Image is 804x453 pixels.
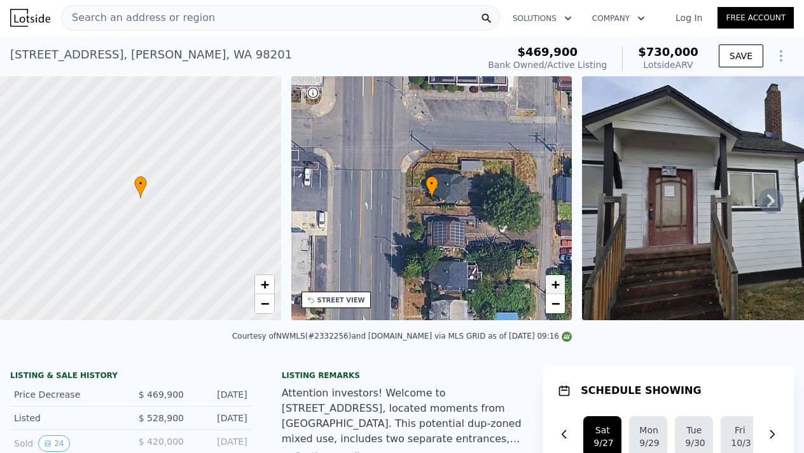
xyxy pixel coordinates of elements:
[10,9,50,27] img: Lotside
[582,7,655,30] button: Company
[731,424,749,436] div: Fri
[14,412,120,424] div: Listed
[260,276,268,292] span: +
[134,178,147,189] span: •
[139,389,184,400] span: $ 469,900
[282,386,523,447] div: Attention investors! Welcome to [STREET_ADDRESS], located moments from [GEOGRAPHIC_DATA]. This po...
[502,7,582,30] button: Solutions
[719,44,763,67] button: SAVE
[488,60,547,70] span: Bank Owned /
[638,58,698,71] div: Lotside ARV
[194,388,247,401] div: [DATE]
[260,295,268,311] span: −
[593,436,611,449] div: 9/27
[38,435,69,452] button: View historical data
[62,10,215,25] span: Search an address or region
[551,295,560,311] span: −
[14,388,120,401] div: Price Decrease
[255,275,274,294] a: Zoom in
[14,435,120,452] div: Sold
[194,412,247,424] div: [DATE]
[638,45,698,58] span: $730,000
[685,436,703,449] div: 9/30
[547,60,607,70] span: Active Listing
[717,7,794,29] a: Free Account
[768,43,794,69] button: Show Options
[282,370,523,381] div: Listing remarks
[10,370,251,383] div: LISTING & SALE HISTORY
[426,176,438,198] div: •
[731,436,749,449] div: 10/3
[139,436,184,447] span: $ 420,000
[581,383,701,398] h1: SCHEDULE SHOWING
[639,424,657,436] div: Mon
[639,436,657,449] div: 9/29
[232,332,572,341] div: Courtesy of NWMLS (#2332256) and [DOMAIN_NAME] via MLS GRID as of [DATE] 09:16
[194,435,247,452] div: [DATE]
[562,332,572,342] img: NWMLS Logo
[10,46,292,64] div: [STREET_ADDRESS] , [PERSON_NAME] , WA 98201
[426,178,438,189] span: •
[551,276,560,292] span: +
[660,11,717,24] a: Log In
[317,295,365,305] div: STREET VIEW
[134,176,147,198] div: •
[139,413,184,423] span: $ 528,900
[593,424,611,436] div: Sat
[255,294,274,313] a: Zoom out
[517,45,578,58] span: $469,900
[546,294,565,313] a: Zoom out
[685,424,703,436] div: Tue
[546,275,565,294] a: Zoom in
